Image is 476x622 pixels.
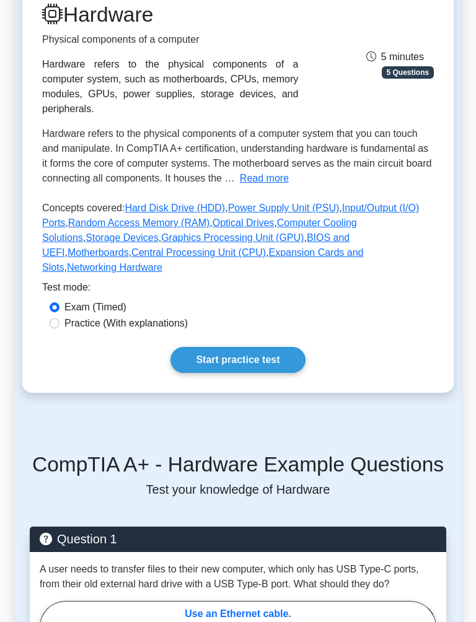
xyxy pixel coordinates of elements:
[213,218,275,229] a: Optical Drives
[42,3,298,28] h1: Hardware
[40,563,436,592] p: A user needs to transfer files to their new computer, which only has USB Type-C ports, from their...
[228,203,340,214] a: Power Supply Unit (PSU)
[40,532,436,547] h5: Question 1
[68,218,210,229] a: Random Access Memory (RAM)
[42,281,434,300] div: Test mode:
[42,58,298,117] div: Hardware refers to the physical components of a computer system, such as motherboards, CPUs, memo...
[125,203,225,214] a: Hard Disk Drive (HDD)
[30,483,446,497] p: Test your knowledge of Hardware
[382,67,434,79] span: 5 Questions
[42,201,434,281] p: Concepts covered: , , , , , , , , , , , ,
[86,233,158,243] a: Storage Devices
[170,348,305,374] a: Start practice test
[42,129,431,184] span: Hardware refers to the physical components of a computer system that you can touch and manipulate...
[240,172,289,186] button: Read more
[67,263,162,273] a: Networking Hardware
[131,248,266,258] a: Central Processing Unit (CPU)
[64,300,126,315] label: Exam (Timed)
[366,52,424,63] span: 5 minutes
[30,453,446,478] h5: CompTIA A+ - Hardware Example Questions
[64,317,188,331] label: Practice (With explanations)
[42,33,298,48] p: Physical components of a computer
[161,233,304,243] a: Graphics Processing Unit (GPU)
[68,248,129,258] a: Motherboards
